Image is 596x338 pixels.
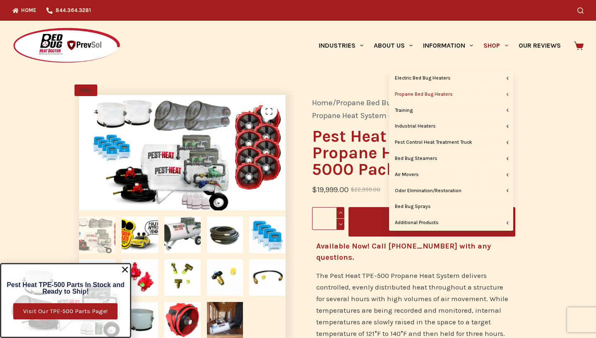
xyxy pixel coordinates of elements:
[418,21,478,70] a: Information
[368,21,418,70] a: About Us
[389,167,513,183] a: Air Movers
[577,7,584,14] button: Search
[389,118,513,134] a: Industrial Heaters
[313,21,368,70] a: Industries
[313,21,566,70] nav: Primary
[249,259,286,296] img: 24” Pigtail for Pest Heat TPE-500
[207,259,243,296] img: POL Fitting for Pest Heat TPE-500
[312,97,515,122] nav: Breadcrumb
[79,217,115,253] img: Pest Heat TPE-500 Propane Heat package to treat 5,000 square feet
[164,217,201,253] img: Pest Heat TPE-500 Propane Heater to treat bed bugs, termites, and stored pests such as Grain Beatles
[389,183,513,199] a: Odor Elimination/Restoration
[351,186,380,193] bdi: 22,999.00
[389,215,513,231] a: Additional Products
[312,128,515,178] h1: Pest Heat TPE-500 Propane Heat System – 5000 Package
[389,151,513,167] a: Bed Bug Steamers
[348,207,515,237] button: Add to cart
[12,27,121,64] img: Prevsol/Bed Bug Heat Doctor
[401,329,403,338] span: °
[513,21,566,70] a: Our Reviews
[286,95,492,211] img: Majorly Approved Vendor by Truly Nolen
[207,217,243,253] img: 50-foot propane hose for Pest Heat TPE-500
[389,103,513,118] a: Training
[249,217,286,253] img: TR42A Bluetooth Thermo Recorder package of 4
[13,303,118,319] a: Visit Our TPE-500 Parts Page!
[312,185,348,194] bdi: 19,999.00
[23,308,108,314] span: Visit Our TPE-500 Parts Page!
[316,241,511,263] h4: Available Now! Call [PHONE_NUMBER] with any questions.
[74,84,97,96] span: SALE
[389,135,513,150] a: Pest Control Heat Treatment Truck
[5,282,126,295] h6: Pest Heat TPE-500 Parts In Stock and Ready to Ship!
[79,148,286,156] a: Pest Heat TPE-500 Propane Heat package to treat 5,000 square feet
[164,259,201,296] img: T-Block Fitting for Pest Heat TPE-500
[389,199,513,215] a: Bed Bug Sprays
[261,103,277,120] a: View full-screen image gallery
[286,148,492,156] a: Majorly Approved Vendor by Truly Nolen
[79,259,115,296] img: Package includes 4 TR42A Data Loggers, 4 Lithium Batteries, 4 TR-5106 Temperature Sensors
[375,329,377,338] span: °
[389,87,513,102] a: Propane Bed Bug Heaters
[312,207,344,230] input: Product quantity
[389,70,513,86] a: Electric Bed Bug Heaters
[351,186,354,193] span: $
[312,185,317,194] span: $
[121,266,129,274] a: Close
[79,95,286,210] img: Pest Heat TPE-500 Propane Heat package to treat 5,000 square feet
[122,217,158,253] img: Majorly Approved Vendor by Truly Nolen
[316,271,508,338] span: The Pest Heat TPE-500 Propane Heat System delivers controlled, evenly distributed heat throughout...
[312,98,333,107] a: Home
[336,98,424,107] a: Propane Bed Bug Heaters
[377,329,401,338] span: F to 140
[478,21,513,70] a: Shop
[122,259,158,296] img: Red 10-PSI Regulator for Pest Heat TPE-500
